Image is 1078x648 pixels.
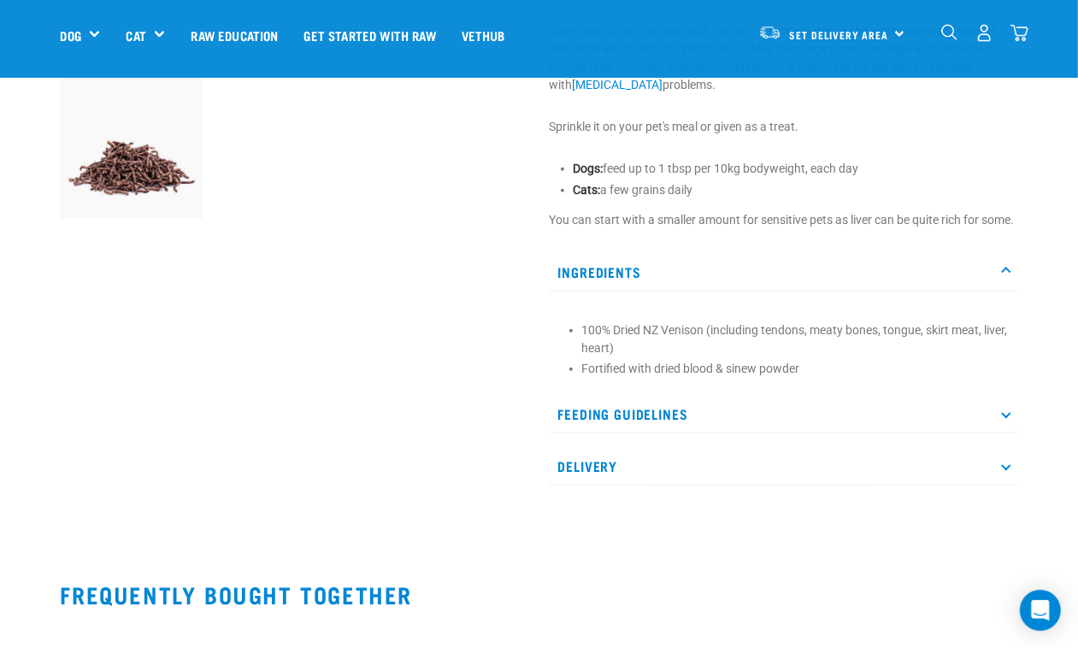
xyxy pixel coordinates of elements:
[449,1,518,69] a: Vethub
[61,76,203,219] img: 1311 Superfood Crunch 01
[573,78,663,91] a: [MEDICAL_DATA]
[941,24,957,40] img: home-icon-1@2x.png
[292,1,449,69] a: Get started with Raw
[178,1,291,69] a: Raw Education
[582,360,1010,378] li: Fortified with dried blood & sinew powder
[1020,590,1061,631] div: Open Intercom Messenger
[61,581,1018,608] h2: Frequently bought together
[790,32,889,38] span: Set Delivery Area
[550,395,1018,433] p: Feeding Guidelines
[574,160,1018,178] li: feed up to 1 tbsp per 10kg bodyweight, each day
[550,118,1018,136] p: Sprinkle it on your pet's meal or given as a treat.
[1010,24,1028,42] img: home-icon@2x.png
[550,447,1018,486] p: Delivery
[126,26,145,45] a: Cat
[574,181,1018,199] li: a few grains daily
[550,211,1018,229] p: You can start with a smaller amount for sensitive pets as liver can be quite rich for some.
[550,253,1018,292] p: Ingredients
[61,26,81,45] a: Dog
[582,321,1010,357] li: 100% Dried NZ Venison (including tendons, meaty bones, tongue, skirt meat, liver, heart)
[758,25,781,40] img: van-moving.png
[975,24,993,42] img: user.png
[574,183,601,197] strong: Cats:
[574,162,604,175] strong: Dogs:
